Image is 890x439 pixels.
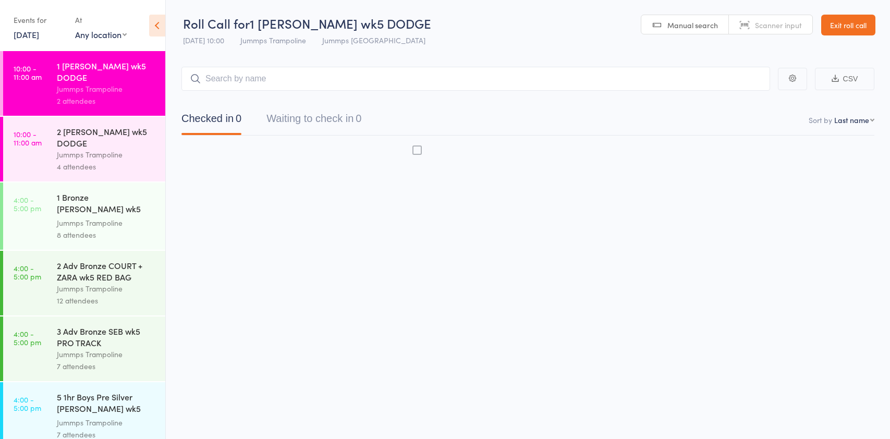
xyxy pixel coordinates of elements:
a: 10:00 -11:00 am1 [PERSON_NAME] wk5 DODGEJummps Trampoline2 attendees [3,51,165,116]
a: 4:00 -5:00 pm1 Bronze [PERSON_NAME] wk5 BAG DODGEJummps Trampoline8 attendees [3,182,165,250]
a: 4:00 -5:00 pm3 Adv Bronze SEB wk5 PRO TRACKJummps Trampoline7 attendees [3,316,165,381]
div: 1 Bronze [PERSON_NAME] wk5 BAG DODGE [57,191,156,217]
span: Manual search [667,20,718,30]
span: Jummps Trampoline [240,35,306,45]
div: Events for [14,11,65,29]
a: Exit roll call [821,15,875,35]
div: Jummps Trampoline [57,417,156,429]
span: Jummps [GEOGRAPHIC_DATA] [322,35,425,45]
time: 4:00 - 5:00 pm [14,395,41,412]
div: 3 Adv Bronze SEB wk5 PRO TRACK [57,325,156,348]
a: [DATE] [14,29,39,40]
button: Waiting to check in0 [266,107,361,135]
div: 0 [356,113,361,124]
time: 4:00 - 5:00 pm [14,196,41,212]
div: 2 [PERSON_NAME] wk5 DODGE [57,126,156,149]
div: Jummps Trampoline [57,217,156,229]
div: Jummps Trampoline [57,283,156,295]
div: At [75,11,127,29]
span: Scanner input [755,20,802,30]
span: 1 [PERSON_NAME] wk5 DODGE [250,15,431,32]
div: 2 attendees [57,95,156,107]
div: 2 Adv Bronze COURT + ZARA wk5 RED BAG [57,260,156,283]
button: Checked in0 [181,107,241,135]
div: 4 attendees [57,161,156,173]
time: 10:00 - 11:00 am [14,64,42,81]
div: 8 attendees [57,229,156,241]
div: 0 [236,113,241,124]
time: 10:00 - 11:00 am [14,130,42,147]
div: Last name [834,115,869,125]
div: 1 [PERSON_NAME] wk5 DODGE [57,60,156,83]
div: Jummps Trampoline [57,83,156,95]
div: Any location [75,29,127,40]
a: 4:00 -5:00 pm2 Adv Bronze COURT + ZARA wk5 RED BAGJummps Trampoline12 attendees [3,251,165,315]
div: Jummps Trampoline [57,348,156,360]
span: [DATE] 10:00 [183,35,224,45]
button: CSV [815,68,874,90]
div: 7 attendees [57,360,156,372]
div: 12 attendees [57,295,156,307]
span: Roll Call for [183,15,250,32]
div: 5 1hr Boys Pre Silver [PERSON_NAME] wk5 DODGE PRO [57,391,156,417]
time: 4:00 - 5:00 pm [14,330,41,346]
time: 4:00 - 5:00 pm [14,264,41,281]
div: Jummps Trampoline [57,149,156,161]
label: Sort by [809,115,832,125]
a: 10:00 -11:00 am2 [PERSON_NAME] wk5 DODGEJummps Trampoline4 attendees [3,117,165,181]
input: Search by name [181,67,770,91]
